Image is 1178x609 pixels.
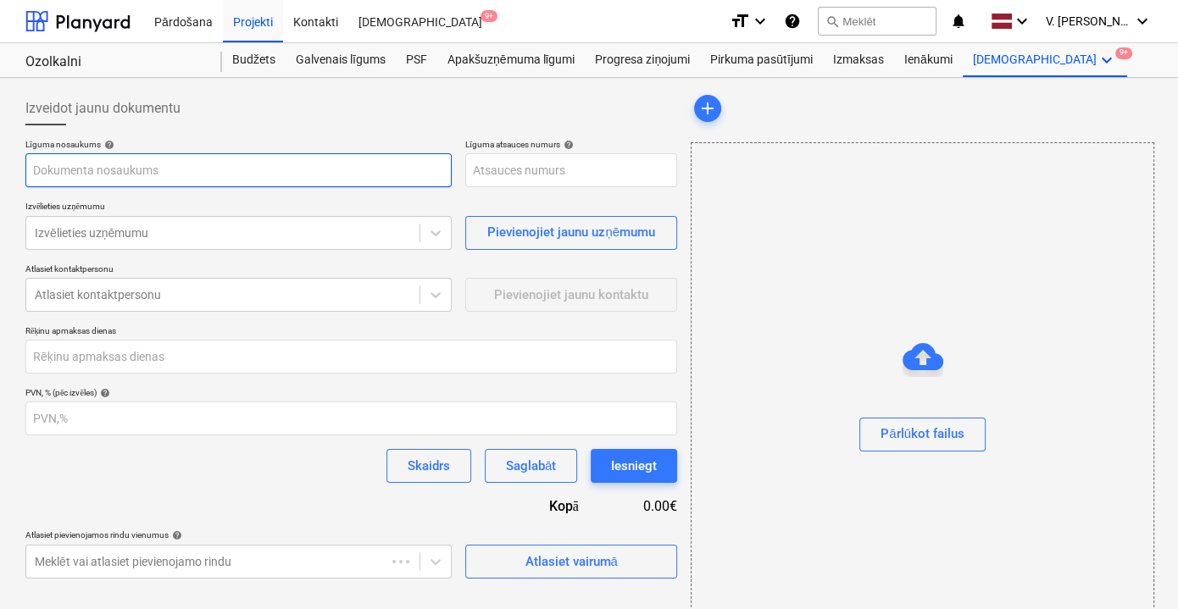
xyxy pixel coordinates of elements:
[481,10,497,22] span: 9+
[101,140,114,150] span: help
[487,221,655,243] div: Pievienojiet jaunu uzņēmumu
[286,43,396,77] a: Galvenais līgums
[437,43,585,77] a: Apakšuzņēmuma līgumi
[585,43,700,77] a: Progresa ziņojumi
[700,43,823,77] a: Pirkuma pasūtījumi
[25,153,452,187] input: Dokumenta nosaukums
[560,140,574,150] span: help
[25,387,677,398] div: PVN, % (pēc izvēles)
[881,423,964,445] div: Pārlūkot failus
[606,496,677,516] div: 0.00€
[1097,50,1117,70] i: keyboard_arrow_down
[25,53,202,71] div: Ozolkalni
[97,388,110,398] span: help
[697,98,718,119] span: add
[25,325,677,340] p: Rēķinu apmaksas dienas
[25,98,181,119] span: Izveidot jaunu dokumentu
[169,530,182,540] span: help
[1012,11,1032,31] i: keyboard_arrow_down
[25,401,677,435] input: PVN,%
[408,455,450,477] div: Skaidrs
[894,43,963,77] a: Ienākumi
[818,7,936,36] button: Meklēt
[25,340,677,374] input: Rēķinu apmaksas dienas
[465,545,677,579] button: Atlasiet vairumā
[950,11,967,31] i: notifications
[25,201,452,215] p: Izvēlieties uzņēmumu
[222,43,286,77] a: Budžets
[465,153,677,187] input: Atsauces numurs
[525,551,617,573] div: Atlasiet vairumā
[457,496,606,516] div: Kopā
[465,139,677,150] div: Līguma atsauces numurs
[730,11,750,31] i: format_size
[591,449,677,483] button: Iesniegt
[859,418,986,451] button: Pārlūkot failus
[1132,11,1153,31] i: keyboard_arrow_down
[784,11,801,31] i: Zināšanu pamats
[1046,14,1131,28] span: V. [PERSON_NAME]
[485,449,577,483] button: Saglabāt
[750,11,770,31] i: keyboard_arrow_down
[611,455,657,477] div: Iesniegt
[396,43,437,77] a: PSF
[465,216,677,250] button: Pievienojiet jaunu uzņēmumu
[25,529,452,540] div: Atlasiet pievienojamos rindu vienumus
[386,449,471,483] button: Skaidrs
[825,14,839,28] span: search
[506,455,556,477] div: Saglabāt
[823,43,894,77] a: Izmaksas
[963,43,1127,77] div: [DEMOGRAPHIC_DATA]
[25,263,452,278] p: Atlasiet kontaktpersonu
[25,139,452,150] div: Līguma nosaukums
[1115,47,1132,59] span: 9+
